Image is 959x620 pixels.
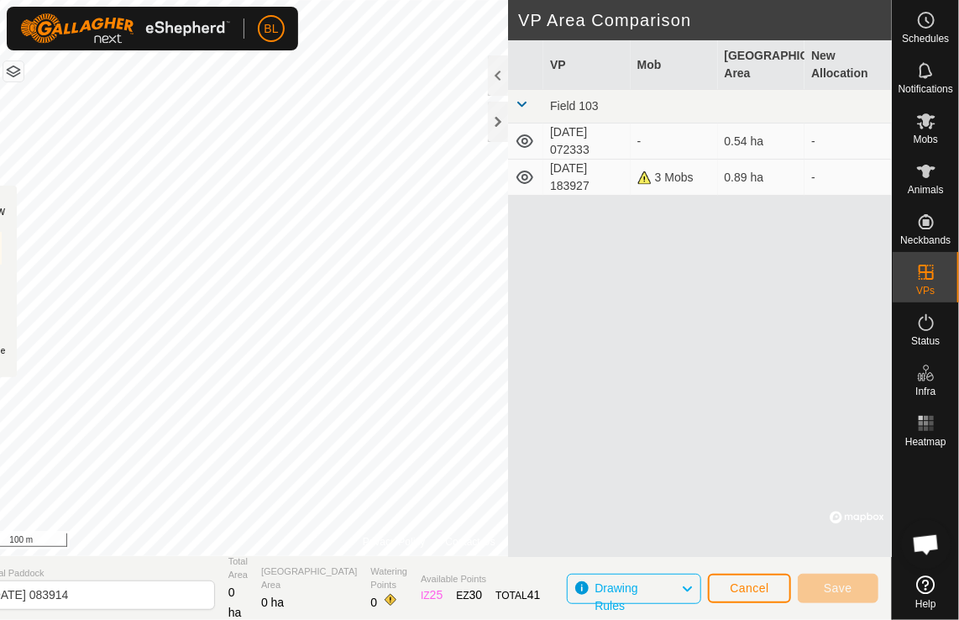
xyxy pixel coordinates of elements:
[228,554,248,582] span: Total Area
[718,160,805,196] td: 0.89 ha
[3,61,24,81] button: Map Layers
[730,581,769,595] span: Cancel
[261,565,358,592] span: [GEOGRAPHIC_DATA] Area
[718,123,805,160] td: 0.54 ha
[893,569,959,616] a: Help
[543,123,631,160] td: [DATE] 072333
[914,134,938,144] span: Mobs
[430,588,443,602] span: 25
[261,596,284,609] span: 0 ha
[543,160,631,196] td: [DATE] 183927
[637,169,711,187] div: 3 Mobs
[804,123,892,160] td: -
[550,99,599,113] span: Field 103
[264,20,278,38] span: BL
[631,40,718,90] th: Mob
[228,586,242,619] span: 0 ha
[915,599,936,609] span: Help
[911,336,940,346] span: Status
[20,13,230,44] img: Gallagher Logo
[495,586,540,604] div: TOTAL
[804,40,892,90] th: New Allocation
[595,581,637,612] span: Drawing Rules
[363,534,426,549] a: Privacy Policy
[718,40,805,90] th: [GEOGRAPHIC_DATA] Area
[421,572,540,586] span: Available Points
[908,185,944,195] span: Animals
[824,581,852,595] span: Save
[527,588,541,602] span: 41
[900,235,951,245] span: Neckbands
[915,386,935,397] span: Infra
[899,84,953,94] span: Notifications
[446,534,495,549] a: Contact Us
[543,40,631,90] th: VP
[708,574,791,603] button: Cancel
[371,596,378,609] span: 0
[804,160,892,196] td: -
[456,586,482,604] div: EZ
[905,437,946,447] span: Heatmap
[798,574,878,603] button: Save
[901,519,951,570] a: Open chat
[916,286,935,296] span: VPs
[421,586,443,604] div: IZ
[371,565,408,592] span: Watering Points
[637,133,711,150] div: -
[902,34,949,44] span: Schedules
[469,588,483,602] span: 30
[518,10,892,30] h2: VP Area Comparison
